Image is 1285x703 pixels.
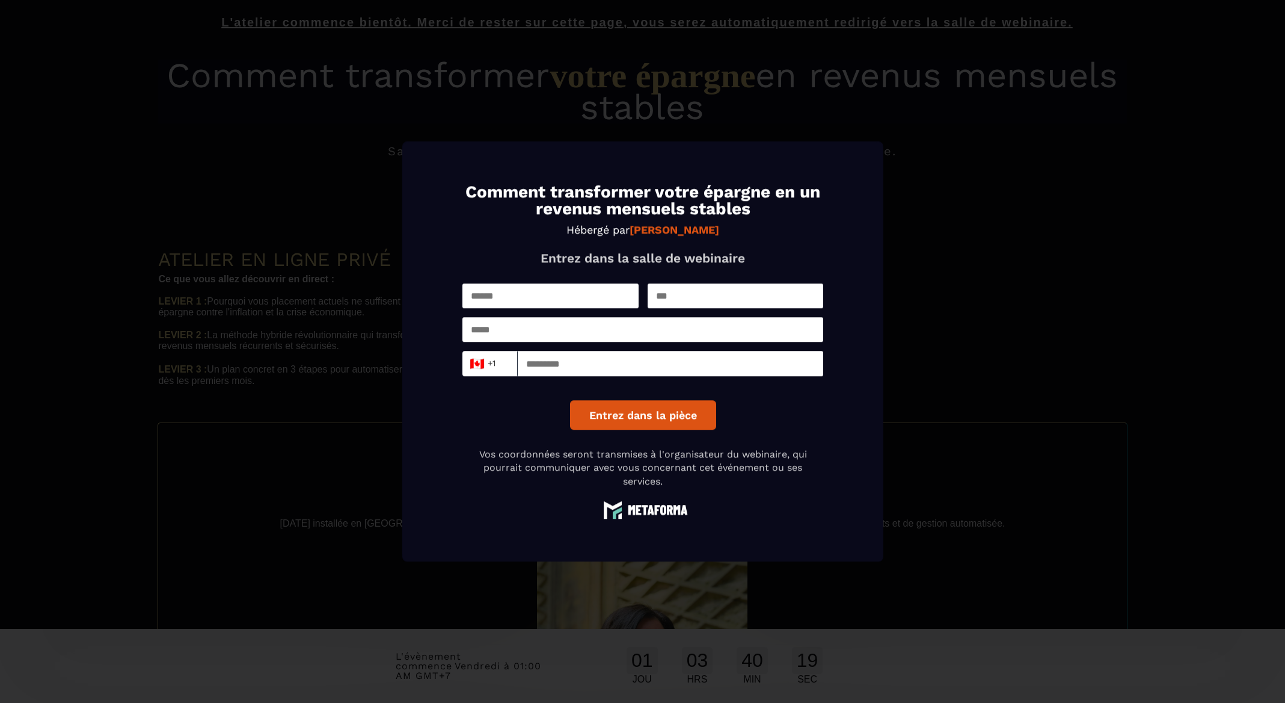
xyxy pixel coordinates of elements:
p: Vos coordonnées seront transmises à l'organisateur du webinaire, qui pourrait communiquer avec vo... [462,448,823,488]
p: Hébergé par [462,223,823,236]
p: Entrez dans la salle de webinaire [462,250,823,265]
button: Entrez dans la pièce [569,400,716,430]
img: logo [598,500,688,519]
strong: [PERSON_NAME] [630,223,719,236]
div: Search for option [462,351,518,376]
h1: Comment transformer votre épargne en un revenus mensuels stables [462,184,823,217]
span: 🇨🇦 [470,355,485,372]
input: Search for option [498,355,507,373]
span: +1 [470,355,495,372]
